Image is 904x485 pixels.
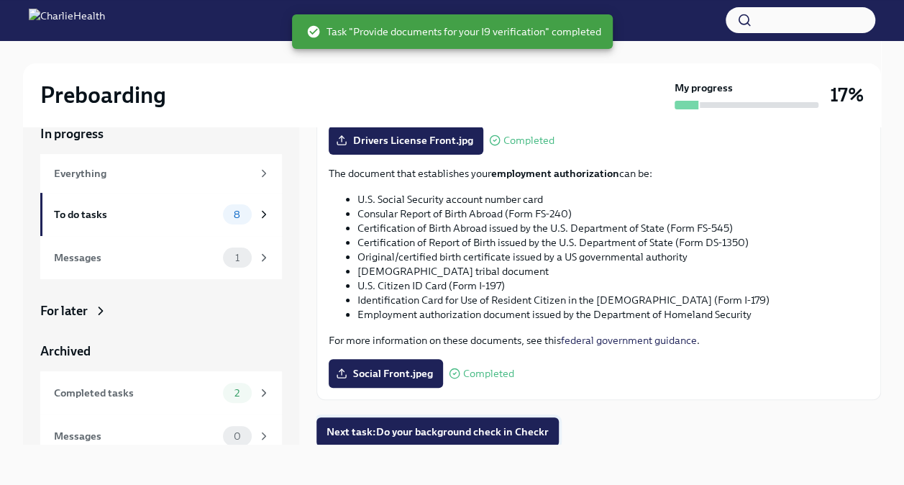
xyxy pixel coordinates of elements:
[357,221,869,235] li: Certification of Birth Abroad issued by the U.S. Department of State (Form FS-545)
[40,125,282,142] a: In progress
[329,166,869,181] p: The document that establishes your can be:
[225,431,250,442] span: 0
[329,359,443,388] label: Social Front.jpeg
[225,209,249,220] span: 8
[40,193,282,236] a: To do tasks8
[29,9,105,32] img: CharlieHealth
[306,24,601,39] span: Task "Provide documents for your I9 verification" completed
[316,417,559,446] button: Next task:Do your background check in Checkr
[40,302,88,319] div: For later
[830,82,864,108] h3: 17%
[357,264,869,278] li: [DEMOGRAPHIC_DATA] tribal document
[357,307,869,322] li: Employment authorization document issued by the Department of Homeland Security
[357,207,869,221] li: Consular Report of Birth Abroad (Form FS-240)
[54,428,217,444] div: Messages
[675,81,733,95] strong: My progress
[357,278,869,293] li: U.S. Citizen ID Card (Form I-197)
[329,333,869,348] p: For more information on these documents, see this .
[40,81,166,109] h2: Preboarding
[54,207,217,222] div: To do tasks
[357,192,869,207] li: U.S. Social Security account number card
[54,166,252,181] div: Everything
[54,250,217,266] div: Messages
[329,126,483,155] label: Drivers License Front.jpg
[357,250,869,264] li: Original/certified birth certificate issued by a US governmental authority
[339,133,473,148] span: Drivers License Front.jpg
[40,371,282,414] a: Completed tasks2
[40,236,282,279] a: Messages1
[54,385,217,401] div: Completed tasks
[561,334,697,347] a: federal government guidance
[357,235,869,250] li: Certification of Report of Birth issued by the U.S. Department of State (Form DS-1350)
[339,366,433,381] span: Social Front.jpeg
[463,368,514,379] span: Completed
[327,425,549,439] span: Next task : Do your background check in Checkr
[40,302,282,319] a: For later
[227,253,248,263] span: 1
[226,388,248,399] span: 2
[40,343,282,360] a: Archived
[503,135,554,146] span: Completed
[40,414,282,458] a: Messages0
[357,293,869,307] li: Identification Card for Use of Resident Citizen in the [DEMOGRAPHIC_DATA] (Form I-179)
[491,167,619,180] strong: employment authorization
[40,154,282,193] a: Everything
